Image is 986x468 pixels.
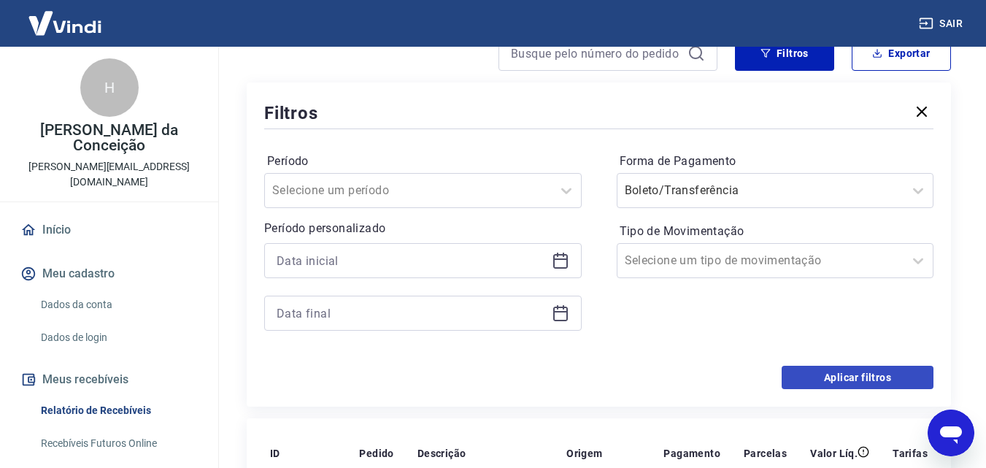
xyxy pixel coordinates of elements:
button: Meus recebíveis [18,364,201,396]
a: Recebíveis Futuros Online [35,429,201,459]
p: ID [270,446,280,461]
button: Filtros [735,36,834,71]
p: Pedido [359,446,393,461]
iframe: Botão para abrir a janela de mensagens [928,410,974,456]
p: [PERSON_NAME] da Conceição [12,123,207,153]
button: Exportar [852,36,951,71]
button: Sair [916,10,968,37]
button: Aplicar filtros [782,366,933,389]
input: Data final [277,302,546,324]
a: Dados da conta [35,290,201,320]
p: Pagamento [663,446,720,461]
p: Valor Líq. [810,446,858,461]
p: Tarifas [893,446,928,461]
h5: Filtros [264,101,318,125]
p: Período personalizado [264,220,582,237]
p: [PERSON_NAME][EMAIL_ADDRESS][DOMAIN_NAME] [12,159,207,190]
a: Relatório de Recebíveis [35,396,201,426]
div: H [80,58,139,117]
a: Início [18,214,201,246]
label: Tipo de Movimentação [620,223,931,240]
label: Período [267,153,579,170]
a: Dados de login [35,323,201,353]
p: Descrição [417,446,466,461]
img: Vindi [18,1,112,45]
button: Meu cadastro [18,258,201,290]
input: Data inicial [277,250,546,272]
p: Parcelas [744,446,787,461]
input: Busque pelo número do pedido [511,42,682,64]
label: Forma de Pagamento [620,153,931,170]
p: Origem [566,446,602,461]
